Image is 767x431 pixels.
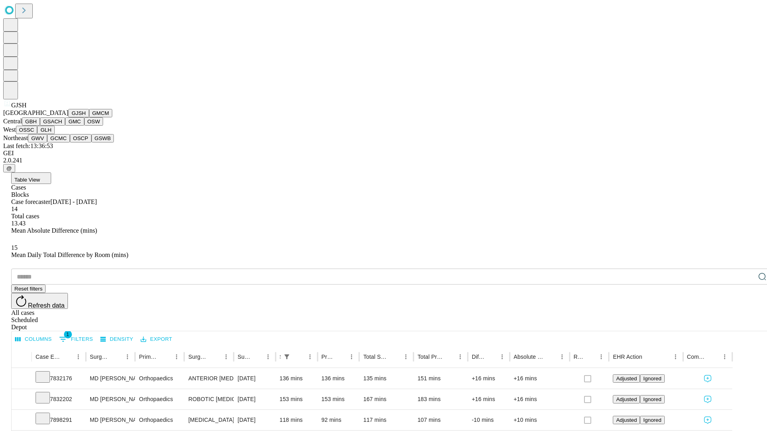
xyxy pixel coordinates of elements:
[11,227,97,234] span: Mean Absolute Difference (mins)
[11,213,39,219] span: Total cases
[36,354,61,360] div: Case Epic Id
[90,368,131,389] div: MD [PERSON_NAME] [PERSON_NAME]
[3,126,16,133] span: West
[90,354,110,360] div: Surgeon Name
[11,198,50,205] span: Case forecaster
[363,368,409,389] div: 135 mins
[40,117,65,126] button: GSACH
[670,351,681,362] button: Menu
[616,396,637,402] span: Adjusted
[613,416,640,424] button: Adjusted
[643,376,661,382] span: Ignored
[640,416,664,424] button: Ignored
[280,389,314,409] div: 153 mins
[363,354,388,360] div: Total Scheduled Duration
[640,395,664,403] button: Ignored
[188,410,229,430] div: [MEDICAL_DATA] MEDIAL AND LATERAL MENISCECTOMY
[322,410,356,430] div: 92 mins
[11,206,18,212] span: 14
[455,351,466,362] button: Menu
[139,354,159,360] div: Primary Service
[346,351,357,362] button: Menu
[70,134,91,142] button: OSCP
[139,333,174,346] button: Export
[16,126,38,134] button: OSSC
[280,354,280,360] div: Scheduled In Room Duration
[36,368,82,389] div: 7832176
[574,354,584,360] div: Resolved in EHR
[280,368,314,389] div: 136 mins
[238,368,272,389] div: [DATE]
[304,351,316,362] button: Menu
[65,117,84,126] button: GMC
[443,351,455,362] button: Sort
[280,410,314,430] div: 118 mins
[596,351,607,362] button: Menu
[472,410,506,430] div: -10 mins
[57,333,95,346] button: Show filters
[472,354,485,360] div: Difference
[497,351,508,362] button: Menu
[47,134,70,142] button: GCMC
[472,368,506,389] div: +16 mins
[91,134,114,142] button: GSWB
[514,410,566,430] div: +10 mins
[322,354,334,360] div: Predicted In Room Duration
[417,354,443,360] div: Total Predicted Duration
[417,410,464,430] div: 107 mins
[28,302,65,309] span: Refresh data
[281,351,292,362] div: 1 active filter
[171,351,182,362] button: Menu
[90,389,131,409] div: MD [PERSON_NAME] [PERSON_NAME]
[28,134,47,142] button: GWV
[160,351,171,362] button: Sort
[3,134,28,141] span: Northeast
[3,142,53,149] span: Last fetch: 13:36:53
[400,351,411,362] button: Menu
[616,376,637,382] span: Adjusted
[251,351,262,362] button: Sort
[719,351,730,362] button: Menu
[613,354,642,360] div: EHR Action
[687,354,707,360] div: Comments
[11,293,68,309] button: Refresh data
[643,351,654,362] button: Sort
[122,351,133,362] button: Menu
[98,333,135,346] button: Density
[221,351,232,362] button: Menu
[238,354,250,360] div: Surgery Date
[281,351,292,362] button: Show filters
[139,389,180,409] div: Orthopaedics
[293,351,304,362] button: Sort
[262,351,274,362] button: Menu
[50,198,97,205] span: [DATE] - [DATE]
[22,117,40,126] button: GBH
[643,417,661,423] span: Ignored
[14,286,42,292] span: Reset filters
[3,157,764,164] div: 2.0.241
[3,109,68,116] span: [GEOGRAPHIC_DATA]
[6,165,12,171] span: @
[188,354,208,360] div: Surgery Name
[3,118,22,125] span: Central
[11,251,128,258] span: Mean Daily Total Difference by Room (mins)
[64,330,72,338] span: 1
[389,351,400,362] button: Sort
[643,396,661,402] span: Ignored
[111,351,122,362] button: Sort
[363,389,409,409] div: 167 mins
[14,177,40,183] span: Table View
[11,244,18,251] span: 15
[322,368,356,389] div: 136 mins
[584,351,596,362] button: Sort
[89,109,112,117] button: GMCM
[514,368,566,389] div: +16 mins
[84,117,103,126] button: OSW
[238,389,272,409] div: [DATE]
[3,164,15,172] button: @
[613,374,640,383] button: Adjusted
[485,351,497,362] button: Sort
[188,389,229,409] div: ROBOTIC [MEDICAL_DATA] KNEE TOTAL
[209,351,221,362] button: Sort
[11,172,51,184] button: Table View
